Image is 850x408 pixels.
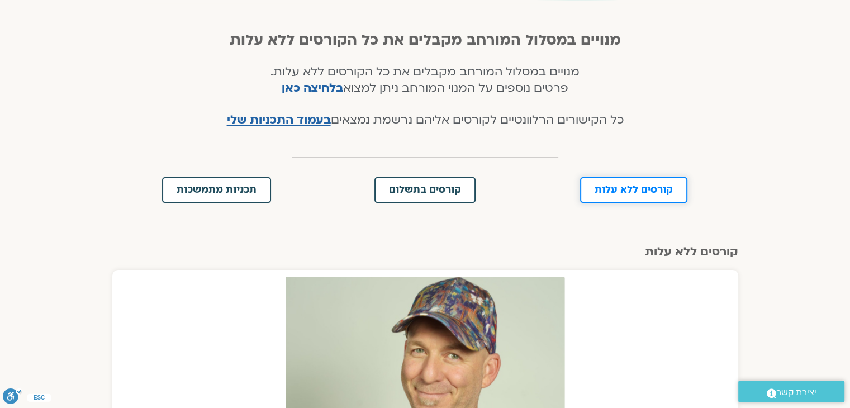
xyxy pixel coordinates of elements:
[213,64,637,129] h4: מנויים במסלול המורחב מקבלים את כל הקורסים ללא עלות. פרטים נוספים על המנוי המורחב ניתן למצוא כל הק...
[227,112,331,128] a: בעמוד התכניות שלי
[162,177,271,203] a: תכניות מתמשכות
[738,381,844,402] a: יצירת קשר
[374,177,476,203] a: קורסים בתשלום
[177,185,257,195] span: תכניות מתמשכות
[389,185,461,195] span: קורסים בתשלום
[213,32,637,49] h2: מנויים במסלול המורחב מקבלים את כל הקורסים ללא עלות
[112,245,738,259] h2: קורסים ללא עלות
[776,385,816,400] span: יצירת קשר
[282,80,343,96] a: בלחיצה כאן
[595,185,673,195] span: קורסים ללא עלות
[580,177,687,203] a: קורסים ללא עלות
